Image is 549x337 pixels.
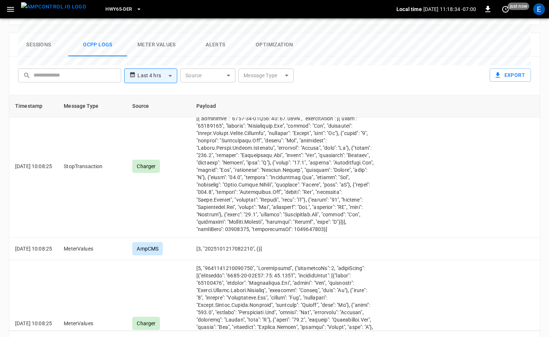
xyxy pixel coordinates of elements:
[245,33,304,57] button: Optimization
[15,320,52,327] p: [DATE] 10:08:25
[15,245,52,252] p: [DATE] 10:08:25
[58,238,126,260] td: MeterValues
[508,3,529,10] span: just now
[186,33,245,57] button: Alerts
[190,238,381,260] td: [3, "2025101217082210", {}]
[132,242,163,255] div: AmpCMS
[127,33,186,57] button: Meter Values
[68,33,127,57] button: Ocpp logs
[126,95,190,117] th: Source
[21,2,86,11] img: ampcontrol.io logo
[137,69,177,83] div: Last 4 hrs
[9,95,58,117] th: Timestamp
[190,95,381,117] th: Payload
[9,33,68,57] button: Sessions
[533,3,545,15] div: profile-icon
[132,317,160,330] div: Charger
[500,3,511,15] button: set refresh interval
[58,95,126,117] th: Message Type
[423,6,476,13] p: [DATE] 11:18:34 -07:00
[15,163,52,170] p: [DATE] 10:08:25
[102,2,144,17] button: HWY65-DER
[105,5,132,14] span: HWY65-DER
[396,6,422,13] p: Local time
[490,68,531,82] button: Export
